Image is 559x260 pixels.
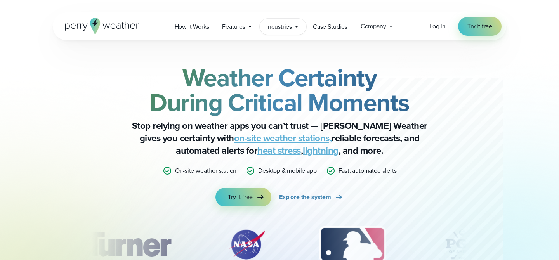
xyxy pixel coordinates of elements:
[429,22,446,31] a: Log in
[149,59,410,121] strong: Weather Certainty During Critical Moments
[258,166,316,175] p: Desktop & mobile app
[467,22,492,31] span: Try it free
[458,17,502,36] a: Try it free
[306,19,354,35] a: Case Studies
[168,19,216,35] a: How it Works
[361,22,386,31] span: Company
[228,192,253,202] span: Try it free
[234,131,332,145] a: on-site weather stations,
[303,144,339,158] a: lightning
[175,166,237,175] p: On-site weather station
[222,22,245,31] span: Features
[313,22,347,31] span: Case Studies
[279,192,331,202] span: Explore the system
[279,188,344,206] a: Explore the system
[175,22,209,31] span: How it Works
[266,22,292,31] span: Industries
[124,120,435,157] p: Stop relying on weather apps you can’t trust — [PERSON_NAME] Weather gives you certainty with rel...
[215,188,271,206] a: Try it free
[339,166,397,175] p: Fast, automated alerts
[257,144,301,158] a: heat stress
